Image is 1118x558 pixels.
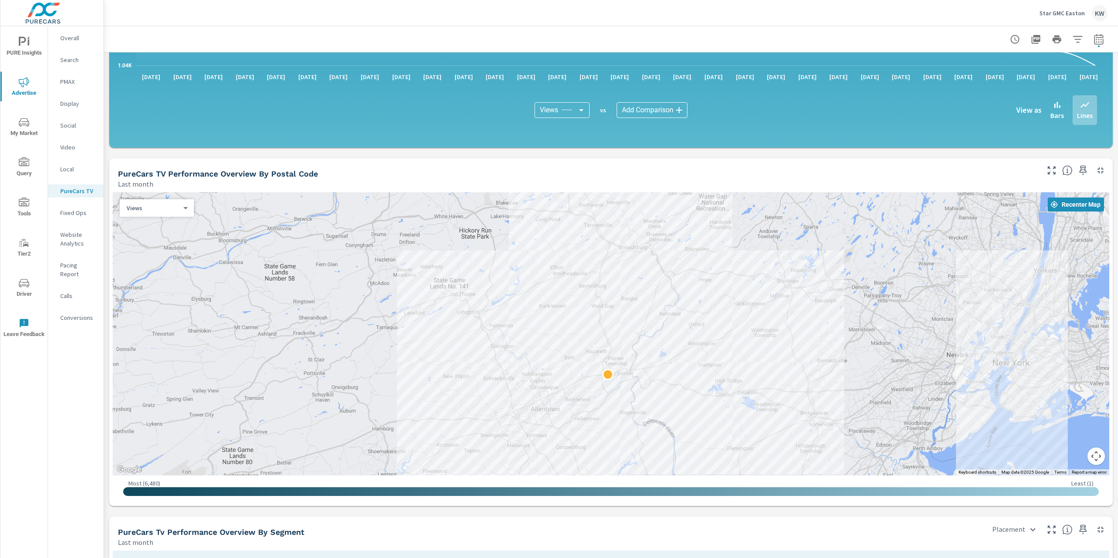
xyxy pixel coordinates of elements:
[48,259,104,281] div: Pacing Report
[667,73,697,81] p: [DATE]
[698,73,729,81] p: [DATE]
[118,62,132,69] text: 1.04K
[128,479,160,487] p: Most ( 6,480 )
[730,73,760,81] p: [DATE]
[1042,73,1073,81] p: [DATE]
[127,204,180,212] p: Views
[980,73,1010,81] p: [DATE]
[386,73,417,81] p: [DATE]
[3,198,45,219] span: Tools
[480,73,510,81] p: [DATE]
[292,73,323,81] p: [DATE]
[1054,470,1066,475] a: Terms (opens in new tab)
[604,73,635,81] p: [DATE]
[136,73,166,81] p: [DATE]
[1087,447,1105,465] button: Map camera controls
[1045,523,1059,537] button: Make Fullscreen
[3,278,45,299] span: Driver
[823,73,854,81] p: [DATE]
[1016,106,1042,114] h6: View as
[115,464,144,475] img: Google
[48,119,104,132] div: Social
[3,318,45,340] span: Leave Feedback
[3,117,45,139] span: My Market
[48,163,104,176] div: Local
[115,464,144,475] a: Open this area in Google Maps (opens a new window)
[1048,31,1066,48] button: Print Report
[60,99,97,108] p: Display
[542,73,573,81] p: [DATE]
[0,26,48,348] div: nav menu
[917,73,948,81] p: [DATE]
[987,522,1041,537] div: Placement
[1071,479,1094,487] p: Least ( 1 )
[118,527,304,537] h5: PureCars Tv Performance Overview By Segment
[60,34,97,42] p: Overall
[261,73,291,81] p: [DATE]
[1039,9,1085,17] p: Star GMC Easton
[1092,5,1108,21] div: KW
[118,179,153,189] p: Last month
[3,77,45,98] span: Advertise
[118,169,318,178] h5: PureCars TV Performance Overview By Postal Code
[1048,198,1104,211] button: Recenter Map
[886,73,916,81] p: [DATE]
[417,73,448,81] p: [DATE]
[855,73,885,81] p: [DATE]
[1094,523,1108,537] button: Minimize Widget
[1094,163,1108,177] button: Minimize Widget
[48,31,104,45] div: Overall
[1062,165,1073,176] span: Understand PureCars TV performance data by postal code. Individual postal codes can be selected a...
[60,208,97,217] p: Fixed Ops
[60,77,97,86] p: PMAX
[1073,73,1104,81] p: [DATE]
[48,206,104,219] div: Fixed Ops
[761,73,791,81] p: [DATE]
[1090,31,1108,48] button: Select Date Range
[3,238,45,259] span: Tier2
[60,230,97,248] p: Website Analytics
[1076,523,1090,537] span: Save this to your personalized report
[48,184,104,198] div: PureCars TV
[323,73,354,81] p: [DATE]
[60,261,97,278] p: Pacing Report
[60,313,97,322] p: Conversions
[48,97,104,110] div: Display
[792,73,823,81] p: [DATE]
[622,106,673,114] span: Add Comparison
[230,73,260,81] p: [DATE]
[535,102,590,118] div: Views
[120,204,187,212] div: Views
[3,37,45,58] span: PURE Insights
[48,311,104,324] div: Conversions
[1076,163,1090,177] span: Save this to your personalized report
[1062,524,1073,535] span: This is a summary of PureCars TV performance by various segments. Use the dropdown in the top rig...
[48,289,104,302] div: Calls
[60,121,97,130] p: Social
[1051,201,1101,208] span: Recenter Map
[1050,110,1064,121] p: Bars
[1011,73,1041,81] p: [DATE]
[3,157,45,179] span: Query
[60,55,97,64] p: Search
[48,75,104,88] div: PMAX
[636,73,666,81] p: [DATE]
[959,469,996,475] button: Keyboard shortcuts
[1077,110,1093,121] p: Lines
[948,73,979,81] p: [DATE]
[48,141,104,154] div: Video
[198,73,229,81] p: [DATE]
[617,102,687,118] div: Add Comparison
[590,106,617,114] p: vs
[60,187,97,195] p: PureCars TV
[355,73,385,81] p: [DATE]
[60,291,97,300] p: Calls
[48,53,104,66] div: Search
[540,106,558,114] span: Views
[48,228,104,250] div: Website Analytics
[1001,470,1049,475] span: Map data ©2025 Google
[1072,470,1107,475] a: Report a map error
[573,73,604,81] p: [DATE]
[449,73,479,81] p: [DATE]
[1045,163,1059,177] button: Make Fullscreen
